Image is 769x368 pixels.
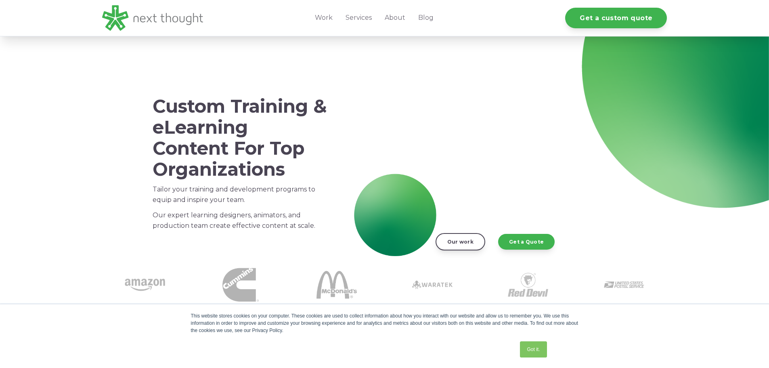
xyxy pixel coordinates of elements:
img: McDonalds 1 [316,265,357,305]
iframe: NextThought Reel [371,89,614,225]
p: Tailor your training and development programs to equip and inspire your team. [153,184,327,205]
a: Get a Quote [498,234,555,249]
img: USPS [604,265,644,305]
img: Waratek logo [412,265,453,305]
p: Our expert learning designers, animators, and production team create effective content at scale. [153,210,327,231]
div: This website stores cookies on your computer. These cookies are used to collect information about... [191,312,578,334]
h1: Custom Training & eLearning Content For Top Organizations [153,96,327,179]
img: amazon-1 [125,265,165,305]
img: Red Devil [508,265,548,305]
img: Cummins [222,267,259,303]
a: Get a custom quote [565,8,667,28]
a: Got it. [520,341,547,357]
a: Our work [436,233,485,250]
img: LG - NextThought Logo [102,5,203,31]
